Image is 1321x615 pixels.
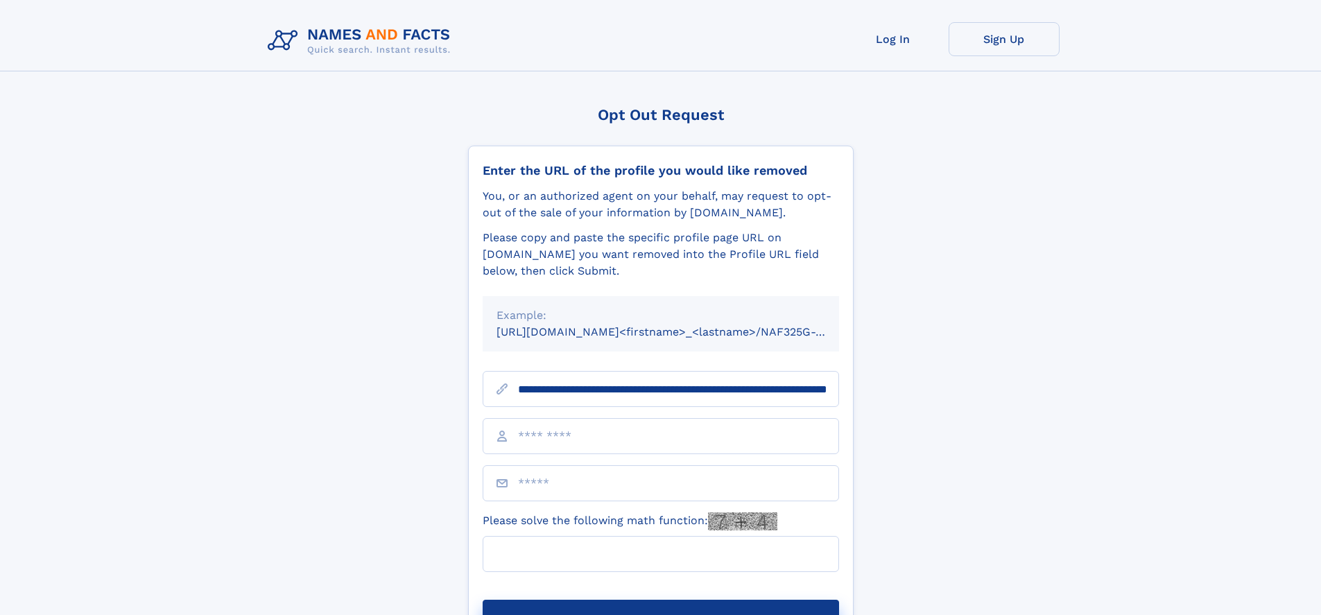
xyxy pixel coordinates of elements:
[483,188,839,221] div: You, or an authorized agent on your behalf, may request to opt-out of the sale of your informatio...
[483,229,839,279] div: Please copy and paste the specific profile page URL on [DOMAIN_NAME] you want removed into the Pr...
[483,512,777,530] label: Please solve the following math function:
[949,22,1060,56] a: Sign Up
[497,307,825,324] div: Example:
[497,325,865,338] small: [URL][DOMAIN_NAME]<firstname>_<lastname>/NAF325G-xxxxxxxx
[838,22,949,56] a: Log In
[468,106,854,123] div: Opt Out Request
[262,22,462,60] img: Logo Names and Facts
[483,163,839,178] div: Enter the URL of the profile you would like removed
